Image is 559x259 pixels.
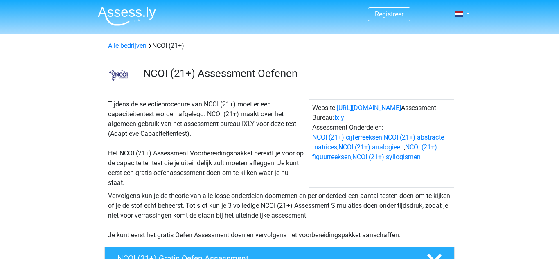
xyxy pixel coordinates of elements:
div: Vervolgens kun je de theorie van alle losse onderdelen doornemen en per onderdeel een aantal test... [105,191,454,240]
img: Assessly [98,7,156,26]
a: [URL][DOMAIN_NAME] [337,104,401,112]
div: Website: Assessment Bureau: Assessment Onderdelen: , , , , [309,99,454,188]
h3: NCOI (21+) Assessment Oefenen [143,67,448,80]
a: NCOI (21+) cijferreeksen [312,133,382,141]
a: NCOI (21+) syllogismen [352,153,421,161]
a: Alle bedrijven [108,42,147,50]
div: NCOI (21+) [105,41,454,51]
a: NCOI (21+) analogieen [338,143,404,151]
div: Tijdens de selectieprocedure van NCOI (21+) moet er een capaciteitentest worden afgelegd. NCOI (2... [105,99,309,188]
a: Registreer [375,10,403,18]
a: Ixly [334,114,344,122]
